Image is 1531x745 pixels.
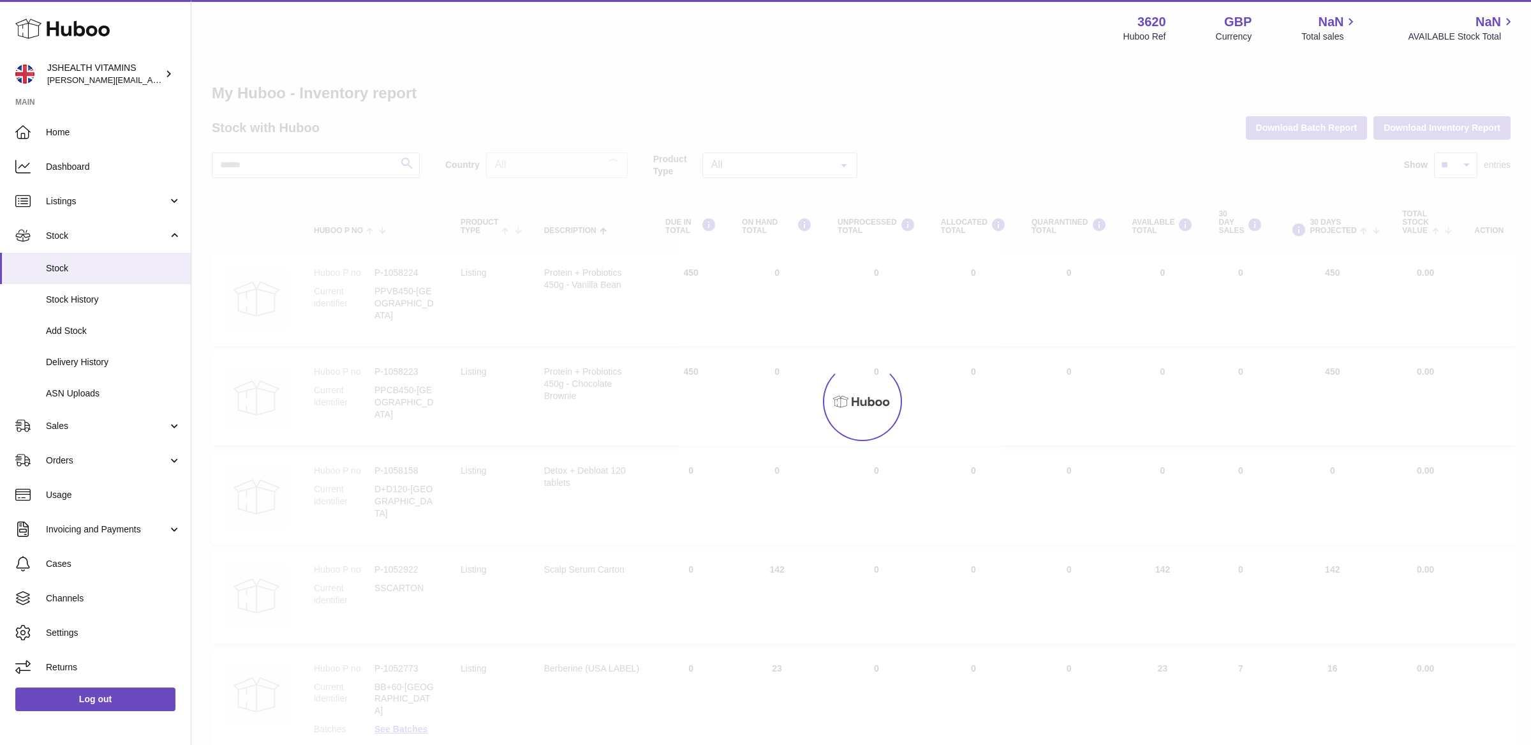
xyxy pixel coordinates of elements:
[47,62,162,86] div: JSHEALTH VITAMINS
[46,126,181,139] span: Home
[1216,31,1252,43] div: Currency
[1137,13,1166,31] strong: 3620
[46,195,168,207] span: Listings
[46,388,181,400] span: ASN Uploads
[46,592,181,605] span: Channels
[1301,13,1358,43] a: NaN Total sales
[46,558,181,570] span: Cases
[46,161,181,173] span: Dashboard
[46,489,181,501] span: Usage
[1476,13,1501,31] span: NaN
[46,455,168,467] span: Orders
[47,75,256,85] span: [PERSON_NAME][EMAIL_ADDRESS][DOMAIN_NAME]
[46,661,181,674] span: Returns
[1301,31,1358,43] span: Total sales
[1224,13,1252,31] strong: GBP
[46,230,168,242] span: Stock
[46,523,168,536] span: Invoicing and Payments
[1408,31,1516,43] span: AVAILABLE Stock Total
[46,325,181,337] span: Add Stock
[1408,13,1516,43] a: NaN AVAILABLE Stock Total
[1123,31,1166,43] div: Huboo Ref
[15,64,34,84] img: francesca@jshealthvitamins.com
[46,294,181,306] span: Stock History
[46,420,168,432] span: Sales
[1318,13,1343,31] span: NaN
[46,262,181,275] span: Stock
[15,688,175,711] a: Log out
[46,356,181,368] span: Delivery History
[46,627,181,639] span: Settings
